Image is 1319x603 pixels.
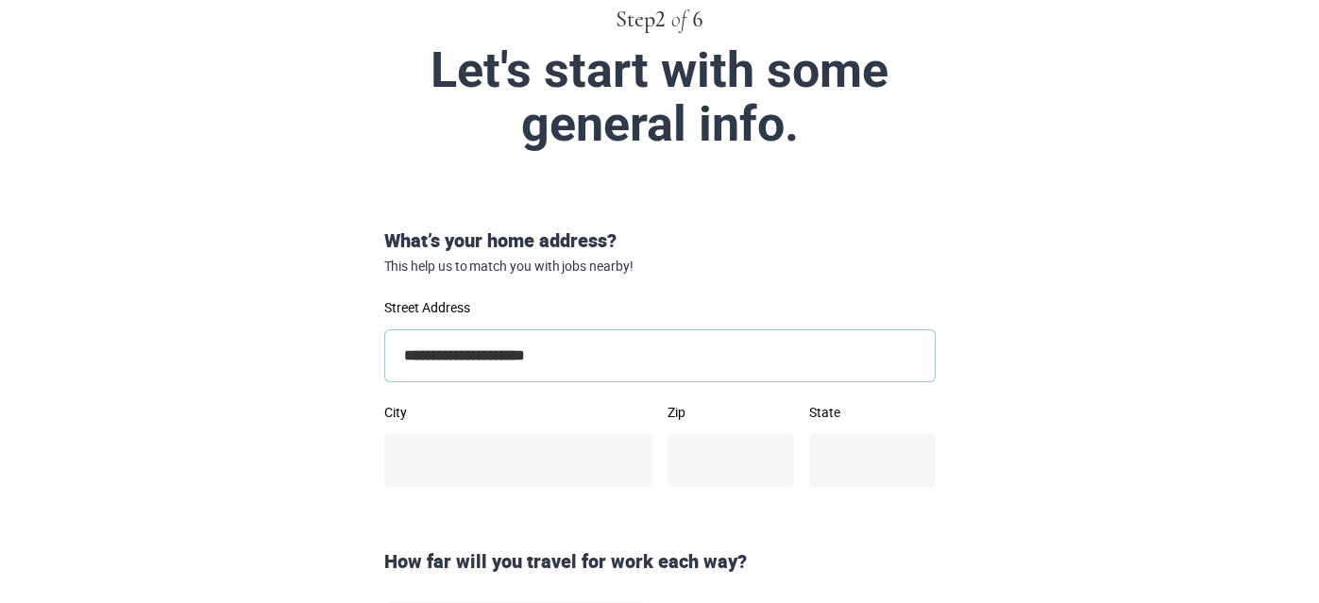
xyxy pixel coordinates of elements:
[377,548,943,576] div: How far will you travel for work each way?
[214,43,1106,151] div: Let's start with some general info.
[384,259,936,275] span: This help us to match you with jobs nearby!
[668,406,794,419] label: Zip
[671,8,686,31] span: of
[177,4,1143,36] div: Step 2 6
[377,227,943,275] div: What’s your home address?
[809,406,936,419] label: State
[384,301,936,314] label: Street Address
[384,406,652,419] label: City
